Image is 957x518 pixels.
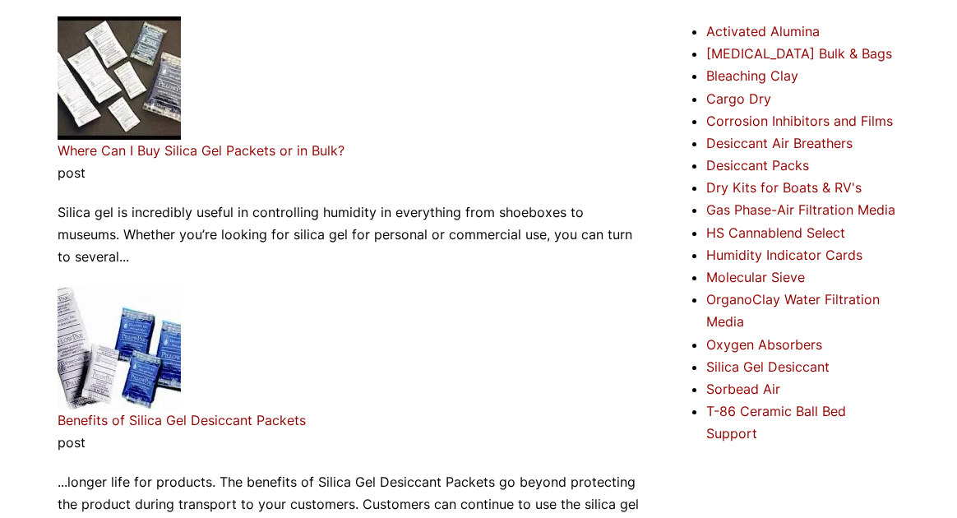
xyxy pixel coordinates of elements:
a: Dry Kits for Boats & RV's [706,179,862,196]
a: HS Cannablend Select [706,224,845,241]
p: post [58,162,643,184]
a: Benefits of Silica Gel Desiccant Packets [58,412,306,428]
a: Oxygen Absorbers [706,336,822,353]
a: Desiccant Packs [706,157,809,173]
a: Molecular Sieve [706,269,805,285]
img: Desiccant Packets [58,286,181,409]
a: OrganoClay Water Filtration Media [706,291,880,330]
a: T-86 Ceramic Ball Bed Support [706,403,846,442]
a: Silica Gel Desiccant [706,358,830,375]
a: Where Can I Buy Silica Gel Packets or in Bulk? [58,142,344,159]
a: Activated Alumina [706,23,820,39]
a: Gas Phase-Air Filtration Media [706,201,895,218]
a: Humidity Indicator Cards [706,247,862,263]
a: Desiccant Air Breathers [706,135,853,151]
p: post [58,432,643,454]
a: Corrosion Inhibitors and Films [706,113,893,129]
a: Bleaching Clay [706,67,798,84]
a: [MEDICAL_DATA] Bulk & Bags [706,45,892,62]
img: Pillow Paks [58,16,181,140]
a: Sorbead Air [706,381,780,397]
a: Cargo Dry [706,90,771,107]
p: Silica gel is incredibly useful in controlling humidity in everything from shoeboxes to museums. ... [58,201,643,269]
